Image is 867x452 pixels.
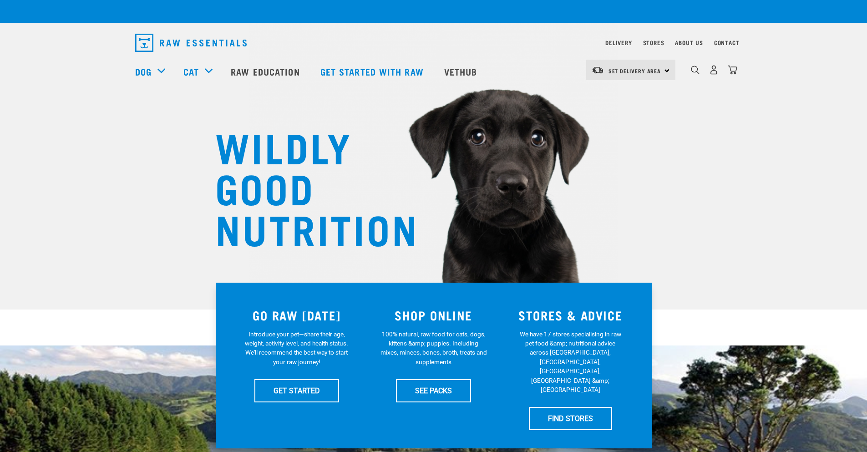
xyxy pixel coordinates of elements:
h3: GO RAW [DATE] [234,308,360,322]
span: Set Delivery Area [608,69,661,72]
a: Get started with Raw [311,53,435,90]
p: We have 17 stores specialising in raw pet food &amp; nutritional advice across [GEOGRAPHIC_DATA],... [517,330,624,395]
img: Raw Essentials Logo [135,34,247,52]
a: Dog [135,65,152,78]
a: SEE PACKS [396,379,471,402]
a: Contact [714,41,740,44]
img: home-icon-1@2x.png [691,66,700,74]
img: van-moving.png [592,66,604,74]
nav: dropdown navigation [128,30,740,56]
img: home-icon@2x.png [728,65,737,75]
h3: SHOP ONLINE [370,308,497,322]
h3: STORES & ADVICE [507,308,634,322]
a: Vethub [435,53,489,90]
h1: WILDLY GOOD NUTRITION [215,125,397,248]
a: FIND STORES [529,407,612,430]
p: Introduce your pet—share their age, weight, activity level, and health status. We'll recommend th... [243,330,350,367]
a: About Us [675,41,703,44]
a: Cat [183,65,199,78]
img: user.png [709,65,719,75]
a: GET STARTED [254,379,339,402]
a: Raw Education [222,53,311,90]
p: 100% natural, raw food for cats, dogs, kittens &amp; puppies. Including mixes, minces, bones, bro... [380,330,487,367]
a: Delivery [605,41,632,44]
a: Stores [643,41,664,44]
